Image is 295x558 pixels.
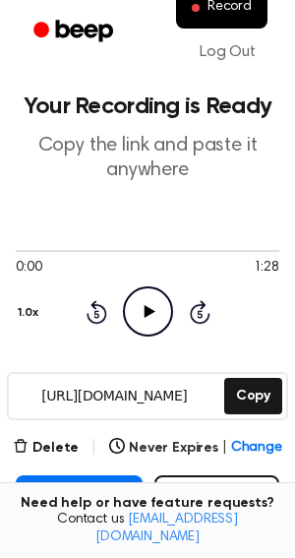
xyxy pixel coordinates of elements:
[16,258,41,279] span: 0:00
[20,13,131,51] a: Beep
[109,438,282,459] button: Never Expires|Change
[16,94,279,118] h1: Your Recording is Ready
[16,296,45,330] button: 1.0x
[90,436,97,460] span: |
[12,512,283,546] span: Contact us
[231,438,282,459] span: Change
[254,258,279,279] span: 1:28
[222,438,227,459] span: |
[224,378,282,414] button: Copy
[13,438,79,459] button: Delete
[95,513,238,544] a: [EMAIL_ADDRESS][DOMAIN_NAME]
[180,29,275,76] a: Log Out
[16,134,279,183] p: Copy the link and paste it anywhere
[154,475,279,527] button: Record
